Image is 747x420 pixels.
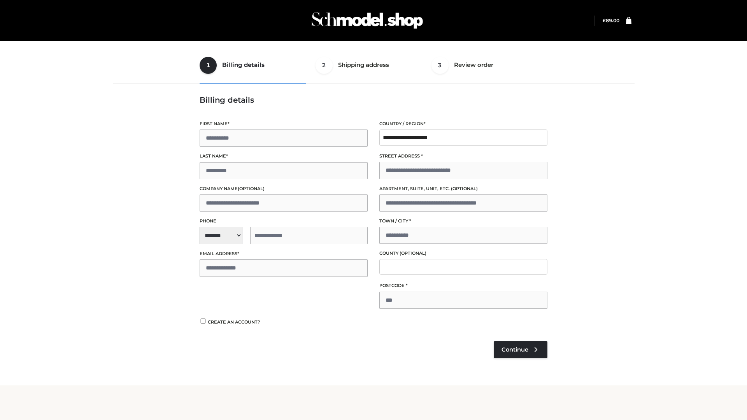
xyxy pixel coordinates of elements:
[379,250,547,257] label: County
[603,17,619,23] bdi: 89.00
[200,152,368,160] label: Last name
[208,319,260,325] span: Create an account?
[379,217,547,225] label: Town / City
[200,95,547,105] h3: Billing details
[451,186,478,191] span: (optional)
[238,186,265,191] span: (optional)
[200,250,368,257] label: Email address
[379,282,547,289] label: Postcode
[200,318,207,324] input: Create an account?
[200,120,368,128] label: First name
[379,185,547,192] label: Apartment, suite, unit, etc.
[400,250,426,256] span: (optional)
[494,341,547,358] a: Continue
[603,17,606,23] span: £
[309,5,426,36] img: Schmodel Admin 964
[502,346,528,353] span: Continue
[200,185,368,192] label: Company name
[379,120,547,128] label: Country / Region
[379,152,547,160] label: Street address
[603,17,619,23] a: £89.00
[200,217,368,225] label: Phone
